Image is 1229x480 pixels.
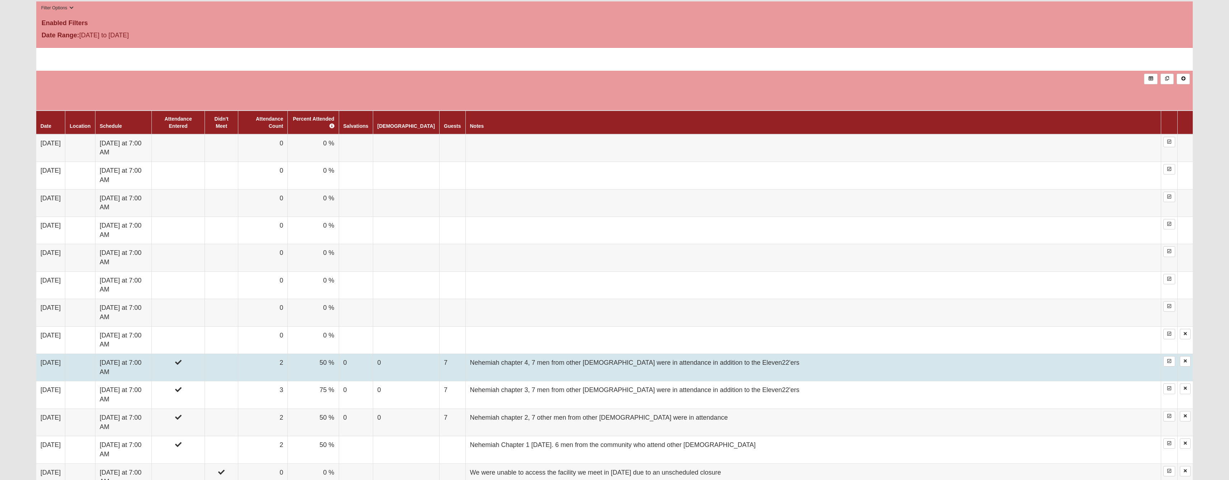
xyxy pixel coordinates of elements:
[373,354,439,381] td: 0
[256,116,283,129] a: Attendance Count
[1163,246,1175,257] a: Enter Attendance
[42,19,1188,27] h4: Enabled Filters
[1163,329,1175,339] a: Enter Attendance
[238,409,288,436] td: 2
[215,116,229,129] a: Didn't Meet
[164,116,192,129] a: Attendance Entered
[288,409,339,436] td: 50 %
[100,123,122,129] a: Schedule
[465,381,1161,409] td: Nehemiah chapter 3, 7 men from other [DEMOGRAPHIC_DATA] were in attendance in addition to the Ele...
[1163,219,1175,229] a: Enter Attendance
[288,189,339,216] td: 0 %
[373,111,439,134] th: [DEMOGRAPHIC_DATA]
[238,271,288,299] td: 0
[238,436,288,463] td: 2
[288,326,339,354] td: 0 %
[41,123,51,129] a: Date
[238,244,288,271] td: 0
[95,436,152,463] td: [DATE] at 7:00 AM
[42,31,79,40] label: Date Range:
[293,116,334,129] a: Percent Attended
[70,123,90,129] a: Location
[470,123,484,129] a: Notes
[440,111,465,134] th: Guests
[440,381,465,409] td: 7
[465,436,1161,463] td: Nehemiah Chapter 1 [DATE]. 6 men from the community who attend other [DEMOGRAPHIC_DATA]
[288,271,339,299] td: 0 %
[1163,137,1175,147] a: Enter Attendance
[1180,383,1191,394] a: Delete
[238,326,288,354] td: 0
[95,271,152,299] td: [DATE] at 7:00 AM
[238,134,288,162] td: 0
[36,216,65,244] td: [DATE]
[36,31,422,42] div: [DATE] to [DATE]
[39,4,76,12] button: Filter Options
[339,381,373,409] td: 0
[36,436,65,463] td: [DATE]
[1163,438,1175,449] a: Enter Attendance
[288,436,339,463] td: 50 %
[1180,438,1191,449] a: Delete
[1163,411,1175,421] a: Enter Attendance
[1177,74,1190,84] a: Alt+N
[1180,356,1191,367] a: Delete
[288,354,339,381] td: 50 %
[288,134,339,162] td: 0 %
[1180,329,1191,339] a: Delete
[288,162,339,189] td: 0 %
[1163,274,1175,284] a: Enter Attendance
[95,354,152,381] td: [DATE] at 7:00 AM
[1180,411,1191,421] a: Delete
[339,409,373,436] td: 0
[339,111,373,134] th: Salvations
[95,162,152,189] td: [DATE] at 7:00 AM
[238,216,288,244] td: 0
[36,354,65,381] td: [DATE]
[440,354,465,381] td: 7
[288,299,339,326] td: 0 %
[36,326,65,354] td: [DATE]
[95,299,152,326] td: [DATE] at 7:00 AM
[95,216,152,244] td: [DATE] at 7:00 AM
[238,189,288,216] td: 0
[36,244,65,271] td: [DATE]
[36,271,65,299] td: [DATE]
[1163,356,1175,367] a: Enter Attendance
[373,381,439,409] td: 0
[1180,466,1191,476] a: Delete
[440,409,465,436] td: 7
[36,162,65,189] td: [DATE]
[36,134,65,162] td: [DATE]
[288,216,339,244] td: 0 %
[95,134,152,162] td: [DATE] at 7:00 AM
[36,189,65,216] td: [DATE]
[288,244,339,271] td: 0 %
[36,299,65,326] td: [DATE]
[95,189,152,216] td: [DATE] at 7:00 AM
[238,381,288,409] td: 3
[1144,74,1157,84] a: Export to Excel
[238,162,288,189] td: 0
[1163,192,1175,202] a: Enter Attendance
[238,354,288,381] td: 2
[95,381,152,409] td: [DATE] at 7:00 AM
[1163,164,1175,174] a: Enter Attendance
[465,354,1161,381] td: Nehemiah chapter 4, 7 men from other [DEMOGRAPHIC_DATA] were in attendance in addition to the Ele...
[1160,74,1174,84] a: Merge Records into Merge Template
[238,299,288,326] td: 0
[1163,301,1175,312] a: Enter Attendance
[465,409,1161,436] td: Nehemiah chapter 2, 7 other men from other [DEMOGRAPHIC_DATA] were in attendance
[339,354,373,381] td: 0
[1163,383,1175,394] a: Enter Attendance
[95,326,152,354] td: [DATE] at 7:00 AM
[1163,466,1175,476] a: Enter Attendance
[36,409,65,436] td: [DATE]
[36,381,65,409] td: [DATE]
[95,244,152,271] td: [DATE] at 7:00 AM
[95,409,152,436] td: [DATE] at 7:00 AM
[288,381,339,409] td: 75 %
[373,409,439,436] td: 0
